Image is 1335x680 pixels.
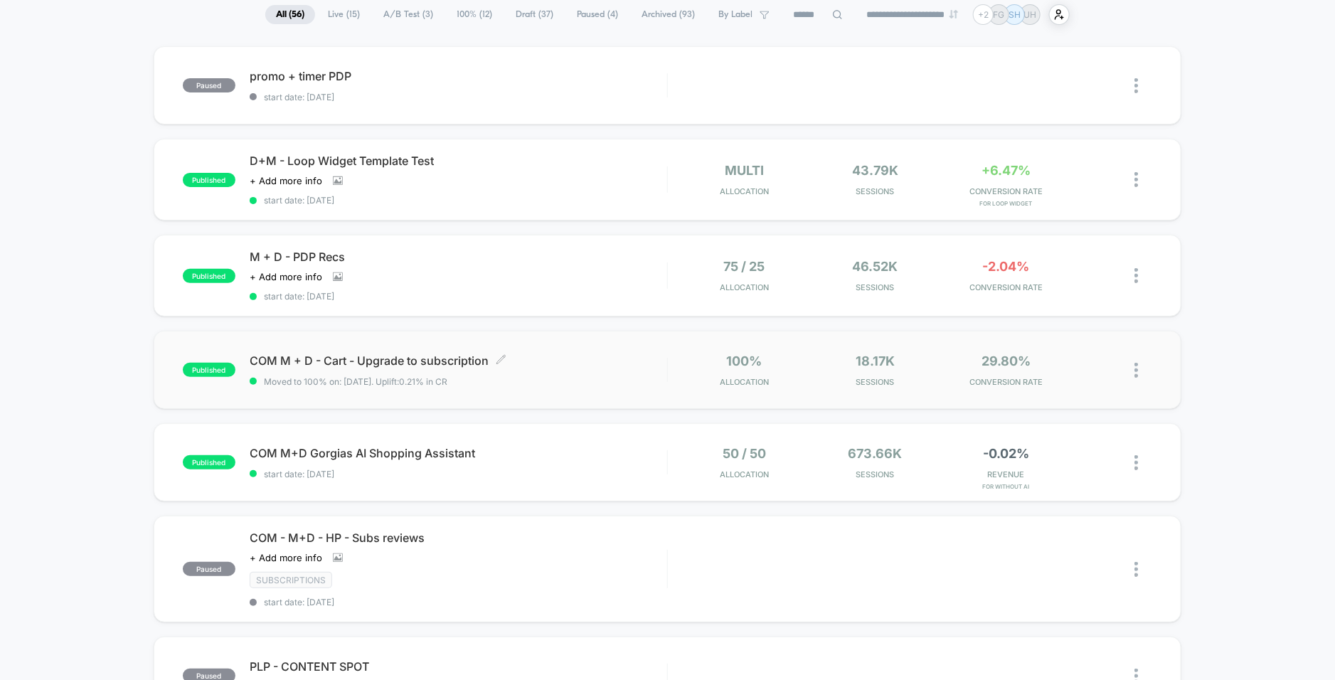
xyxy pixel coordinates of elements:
[973,4,994,25] div: + 2
[1024,9,1037,20] p: UH
[725,163,764,178] span: multi
[250,92,667,102] span: start date: [DATE]
[250,597,667,607] span: start date: [DATE]
[250,250,667,264] span: M + D - PDP Recs
[720,282,769,292] span: Allocation
[983,446,1029,461] span: -0.02%
[250,271,322,282] span: + Add more info
[723,446,766,461] span: 50 / 50
[265,5,315,24] span: All ( 56 )
[505,5,564,24] span: Draft ( 37 )
[945,377,1068,387] span: CONVERSION RATE
[813,186,937,196] span: Sessions
[994,9,1005,20] p: FG
[250,572,332,588] span: subscriptions
[813,282,937,292] span: Sessions
[250,175,322,186] span: + Add more info
[264,376,447,387] span: Moved to 100% on: [DATE] . Uplift: 0.21% in CR
[726,354,762,368] span: 100%
[183,363,235,377] span: published
[631,5,706,24] span: Archived ( 93 )
[183,455,235,469] span: published
[813,469,937,479] span: Sessions
[183,78,235,92] span: paused
[856,354,895,368] span: 18.17k
[813,377,937,387] span: Sessions
[1134,172,1138,187] img: close
[718,9,752,20] span: By Label
[566,5,629,24] span: Paused ( 4 )
[183,173,235,187] span: published
[945,282,1068,292] span: CONVERSION RATE
[250,552,322,563] span: + Add more info
[1134,562,1138,577] img: close
[1134,455,1138,470] img: close
[982,354,1031,368] span: 29.80%
[720,186,769,196] span: Allocation
[945,200,1068,207] span: for loop widget
[250,659,667,674] span: PLP - CONTENT SPOT
[183,269,235,283] span: published
[852,163,898,178] span: 43.79k
[1134,78,1138,93] img: close
[183,562,235,576] span: paused
[250,69,667,83] span: promo + timer PDP
[945,186,1068,196] span: CONVERSION RATE
[945,469,1068,479] span: REVENUE
[1009,9,1021,20] p: SH
[945,483,1068,490] span: for Without AI
[250,531,667,545] span: COM - M+D - HP - Subs reviews
[250,291,667,302] span: start date: [DATE]
[853,259,898,274] span: 46.52k
[373,5,444,24] span: A/B Test ( 3 )
[317,5,371,24] span: Live ( 15 )
[720,469,769,479] span: Allocation
[250,354,667,368] span: COM M + D - Cart - Upgrade to subscription
[250,469,667,479] span: start date: [DATE]
[849,446,903,461] span: 673.66k
[250,446,667,460] span: COM M+D Gorgias AI Shopping Assistant
[1134,363,1138,378] img: close
[983,259,1030,274] span: -2.04%
[250,154,667,168] span: D+M - Loop Widget Template Test
[720,377,769,387] span: Allocation
[950,10,958,18] img: end
[723,259,765,274] span: 75 / 25
[446,5,503,24] span: 100% ( 12 )
[982,163,1031,178] span: +6.47%
[250,195,667,206] span: start date: [DATE]
[1134,268,1138,283] img: close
